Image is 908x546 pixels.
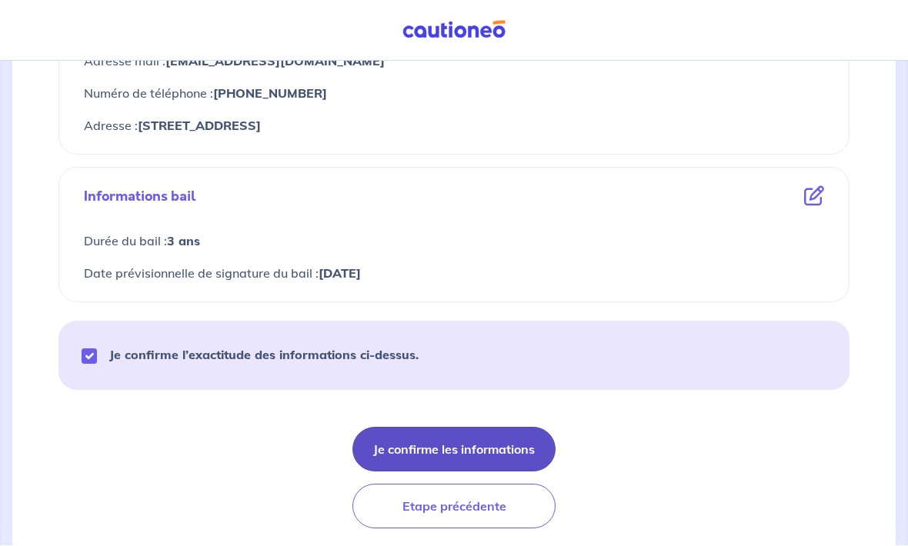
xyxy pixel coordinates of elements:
[84,231,824,251] p: Durée du bail :
[352,428,556,472] button: Je confirme les informations
[109,348,419,363] strong: Je confirme l’exactitude des informations ci-dessus.
[84,116,824,136] p: Adresse :
[138,118,261,134] strong: [STREET_ADDRESS]
[167,234,200,249] strong: 3 ans
[396,21,512,40] img: Cautioneo
[84,264,824,284] p: Date prévisionnelle de signature du bail :
[84,84,824,104] p: Numéro de téléphone :
[165,54,385,69] strong: [EMAIL_ADDRESS][DOMAIN_NAME]
[319,266,361,281] strong: [DATE]
[213,86,327,102] strong: [PHONE_NUMBER]
[352,484,556,529] button: Etape précédente
[84,187,196,207] p: Informations bail
[84,52,824,72] p: Adresse mail :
